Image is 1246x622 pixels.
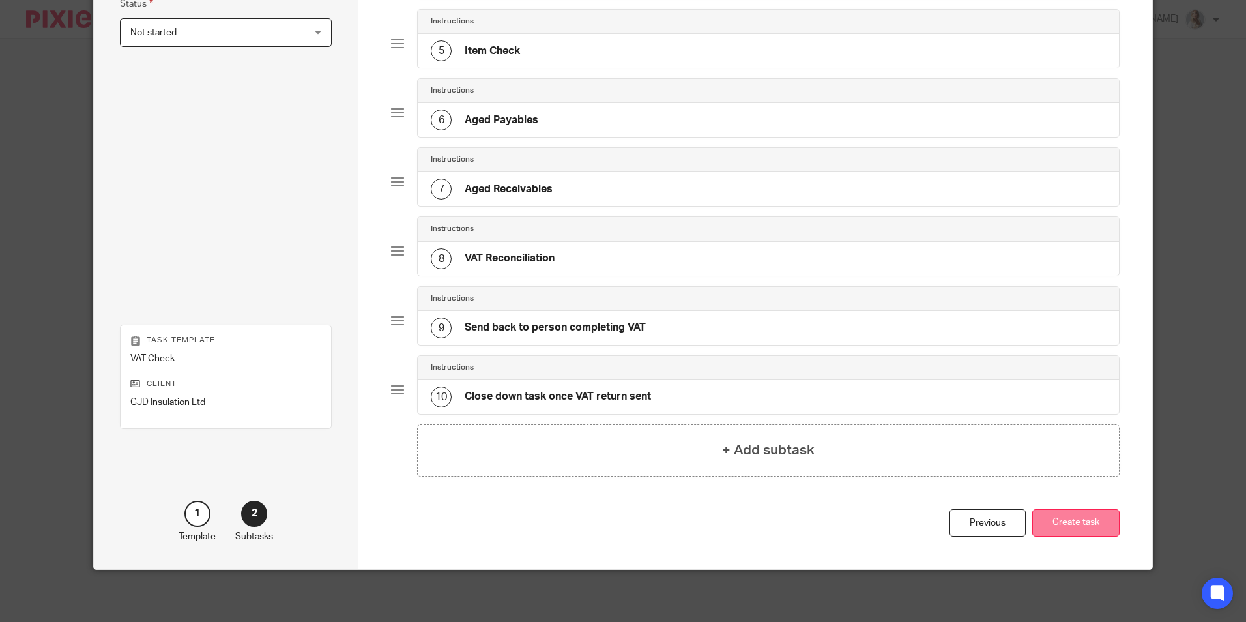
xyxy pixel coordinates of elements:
div: 6 [431,110,452,130]
h4: Instructions [431,16,474,27]
p: VAT Check [130,352,321,365]
div: 9 [431,318,452,338]
h4: Instructions [431,155,474,165]
p: Subtasks [235,530,273,543]
div: Previous [949,509,1026,537]
h4: Send back to person completing VAT [465,321,646,334]
h4: Item Check [465,44,520,58]
span: Not started [130,28,177,37]
h4: Close down task once VAT return sent [465,390,651,404]
h4: Instructions [431,363,474,373]
p: Task template [130,335,321,346]
div: 5 [431,40,452,61]
button: Create task [1032,509,1120,537]
h4: VAT Reconciliation [465,252,555,265]
h4: + Add subtask [722,440,815,460]
h4: Instructions [431,224,474,234]
div: 7 [431,179,452,200]
p: GJD Insulation Ltd [130,396,321,409]
div: 2 [241,501,267,527]
div: 1 [184,501,210,527]
h4: Instructions [431,85,474,96]
h4: Aged Receivables [465,183,553,196]
h4: Aged Payables [465,113,538,127]
p: Client [130,379,321,389]
div: 8 [431,248,452,269]
div: 10 [431,387,452,407]
h4: Instructions [431,293,474,304]
p: Template [179,530,216,543]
